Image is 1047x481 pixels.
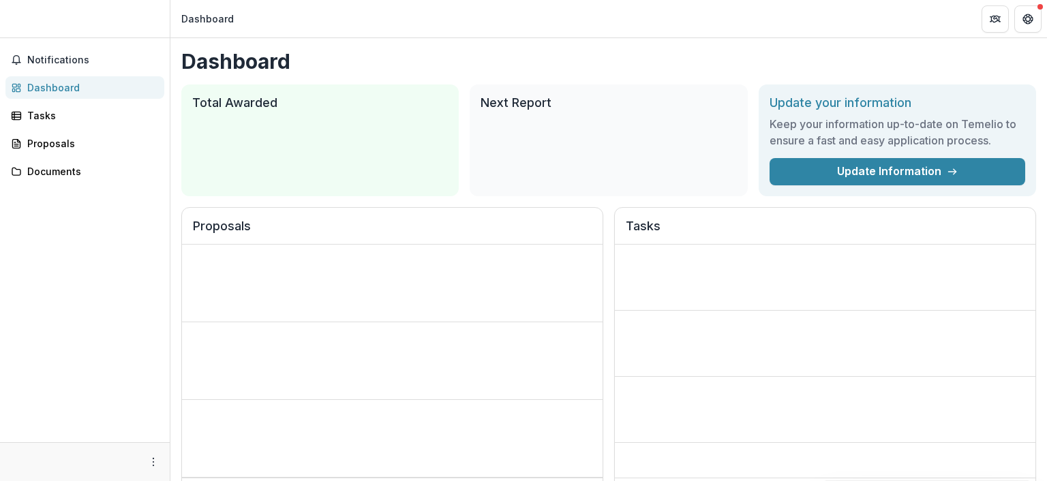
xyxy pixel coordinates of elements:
[481,95,736,110] h2: Next Report
[27,136,153,151] div: Proposals
[1014,5,1042,33] button: Get Help
[770,158,1025,185] a: Update Information
[5,132,164,155] a: Proposals
[27,80,153,95] div: Dashboard
[982,5,1009,33] button: Partners
[5,49,164,71] button: Notifications
[770,116,1025,149] h3: Keep your information up-to-date on Temelio to ensure a fast and easy application process.
[176,9,239,29] nav: breadcrumb
[181,49,1036,74] h1: Dashboard
[5,160,164,183] a: Documents
[181,12,234,26] div: Dashboard
[27,164,153,179] div: Documents
[626,219,1025,245] h2: Tasks
[145,454,162,470] button: More
[27,108,153,123] div: Tasks
[770,95,1025,110] h2: Update your information
[192,95,448,110] h2: Total Awarded
[5,76,164,99] a: Dashboard
[5,104,164,127] a: Tasks
[27,55,159,66] span: Notifications
[193,219,592,245] h2: Proposals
